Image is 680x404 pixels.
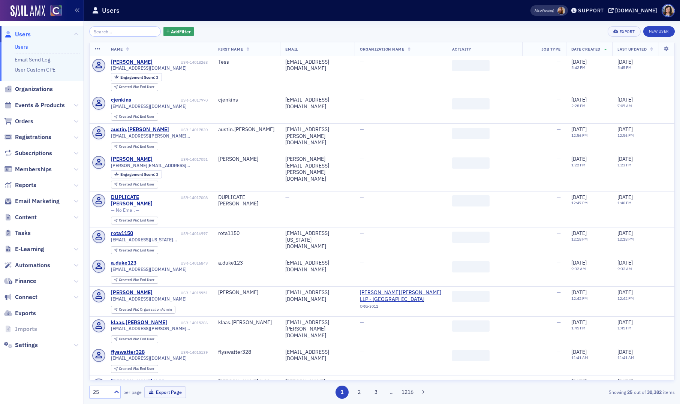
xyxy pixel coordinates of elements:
span: [PERSON_NAME][EMAIL_ADDRESS][PERSON_NAME][DOMAIN_NAME] [111,163,208,168]
div: Engagement Score: 3 [111,73,162,81]
time: 12:56 PM [571,133,588,138]
div: Created Via: End User [111,181,158,189]
div: Created Via: Organization Admin [111,306,175,314]
span: Email Marketing [15,197,60,205]
div: ORG-3011 [360,304,441,311]
span: [DATE] [571,349,587,355]
span: Created Via : [119,114,140,119]
span: [DATE] [617,319,633,326]
div: DUPLICATE [PERSON_NAME] [218,194,275,207]
div: Created Via: End User [111,246,158,254]
div: Created Via: End User [111,83,158,91]
span: ‌ [452,380,490,391]
span: — No Email — [111,207,139,213]
div: USR-14017830 [170,127,208,132]
span: — [360,96,364,103]
a: flyswatter328 [111,349,145,356]
div: Showing out of items [485,389,675,395]
div: [PERSON_NAME] [218,156,275,163]
span: [DATE] [571,194,587,201]
div: Created Via: End User [111,113,158,121]
span: — [360,259,364,266]
span: — [557,156,561,162]
strong: 25 [626,389,634,395]
input: Search… [89,26,161,37]
time: 1:22 PM [571,162,586,168]
span: Reports [15,181,36,189]
span: [EMAIL_ADDRESS][DOMAIN_NAME] [111,103,187,109]
div: Engagement Score: 3 [111,170,162,178]
span: Date Created [571,46,601,52]
div: Created Via: End User [111,276,158,284]
div: USR-14016997 [134,231,208,236]
span: [EMAIL_ADDRESS][DOMAIN_NAME] [111,355,187,361]
div: [EMAIL_ADDRESS][DOMAIN_NAME] [285,289,349,302]
span: Profile [662,4,675,17]
span: ‌ [452,320,490,332]
time: 11:41 AM [617,355,634,360]
span: Job Type [541,46,561,52]
span: Users [15,30,31,39]
time: 5:42 PM [571,65,586,70]
span: [EMAIL_ADDRESS][PERSON_NAME][DOMAIN_NAME] [111,326,208,331]
a: Memberships [4,165,52,174]
span: — [360,378,364,385]
span: Name [111,46,123,52]
time: 12:18 PM [617,236,634,242]
div: austin.[PERSON_NAME] [218,126,275,133]
a: Email Send Log [15,56,50,63]
span: Finance [15,277,36,285]
h1: Users [102,6,120,15]
button: AddFilter [163,27,194,36]
time: 12:18 PM [571,236,588,242]
span: — [557,96,561,103]
span: Tasks [15,229,31,237]
span: Add Filter [171,28,191,35]
span: Eide Bailly LLP - Denver [360,289,441,302]
span: Email [285,46,298,52]
div: [EMAIL_ADDRESS][DOMAIN_NAME] [285,260,349,273]
span: … [386,389,397,395]
span: — [557,58,561,65]
div: rota1150 [218,230,275,237]
div: USR-14017008 [181,195,208,200]
div: DUPLICATE [PERSON_NAME] [111,194,180,207]
span: [EMAIL_ADDRESS][US_STATE][DOMAIN_NAME] [111,237,208,242]
span: Organization Name [360,46,404,52]
a: [PERSON_NAME] [111,289,153,296]
div: cjenkins [218,97,275,103]
span: [DATE] [617,349,633,355]
span: — [557,259,561,266]
span: — [360,58,364,65]
span: [EMAIL_ADDRESS][DOMAIN_NAME] [111,65,187,71]
span: — [557,289,561,296]
div: [EMAIL_ADDRESS][PERSON_NAME][DOMAIN_NAME] [285,126,349,146]
button: 1216 [401,386,414,399]
div: [EMAIL_ADDRESS][DOMAIN_NAME] [285,59,349,72]
span: Connect [15,293,37,301]
span: ‌ [452,195,490,206]
span: Imports [15,325,37,333]
span: [DATE] [571,58,587,65]
div: 3 [120,75,158,79]
span: — [360,230,364,236]
span: Created Via : [119,248,140,253]
div: End User [119,115,154,119]
div: Created Via: End User [111,335,158,343]
span: [DATE] [617,378,633,385]
time: 2:28 PM [571,103,586,108]
span: [DATE] [617,289,633,296]
button: [DOMAIN_NAME] [608,8,660,13]
img: SailAMX [10,5,45,17]
span: ‌ [452,350,490,361]
button: 2 [352,386,365,399]
span: — [285,194,289,201]
div: Organization Admin [119,308,172,312]
span: — [360,319,364,326]
time: 5:45 PM [617,65,632,70]
time: 12:56 PM [617,133,634,138]
span: Created Via : [119,277,140,282]
button: 1 [336,386,349,399]
div: flyswatter328 [218,349,275,356]
div: a.duke123 [111,260,136,266]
